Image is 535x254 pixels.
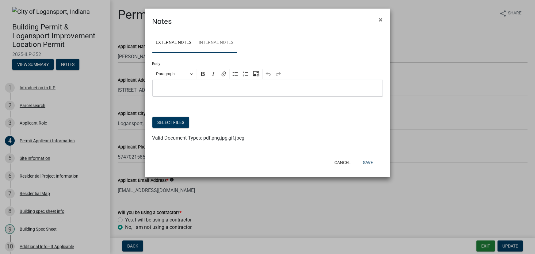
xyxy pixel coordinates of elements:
a: External Notes [152,33,195,53]
button: Save [358,157,378,168]
span: Paragraph [156,70,188,78]
button: Cancel [330,157,356,168]
div: Editor editing area: main. Press Alt+0 for help. [152,80,383,97]
span: × [379,15,383,24]
button: Paragraph, Heading [153,69,196,79]
a: Internal Notes [195,33,237,53]
button: Close [374,11,388,28]
button: Select files [152,117,189,128]
div: Editor toolbar [152,68,383,80]
h4: Notes [152,16,172,27]
span: Valid Document Types: pdf,png,jpg,gif,jpeg [152,135,245,141]
label: Body [152,62,161,66]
